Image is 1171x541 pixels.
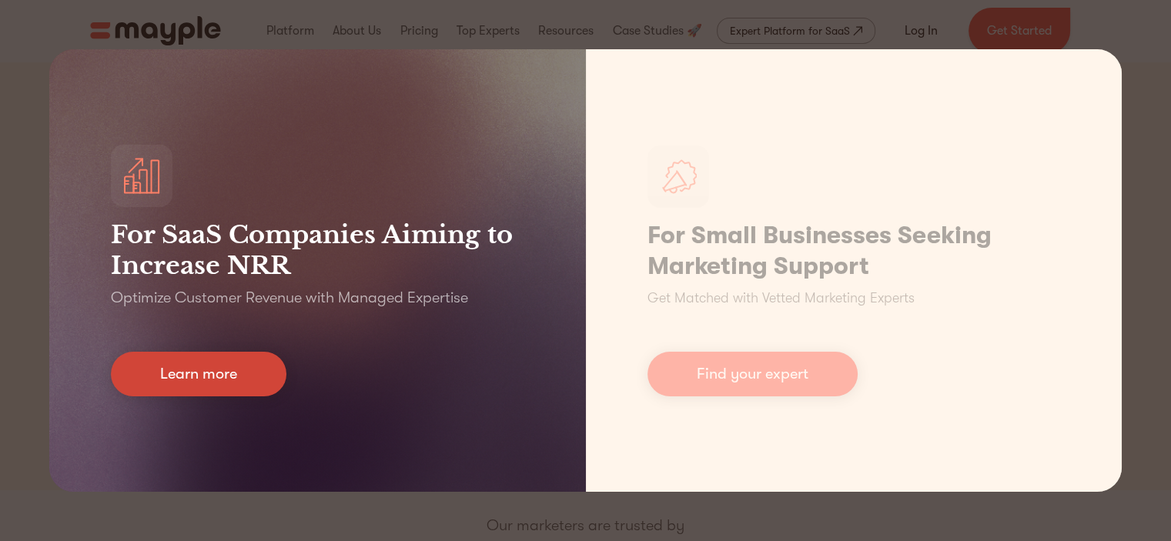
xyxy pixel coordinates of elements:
[111,219,524,281] h3: For SaaS Companies Aiming to Increase NRR
[647,288,915,309] p: Get Matched with Vetted Marketing Experts
[647,220,1061,282] h1: For Small Businesses Seeking Marketing Support
[111,352,286,396] a: Learn more
[111,287,468,309] p: Optimize Customer Revenue with Managed Expertise
[647,352,858,396] a: Find your expert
